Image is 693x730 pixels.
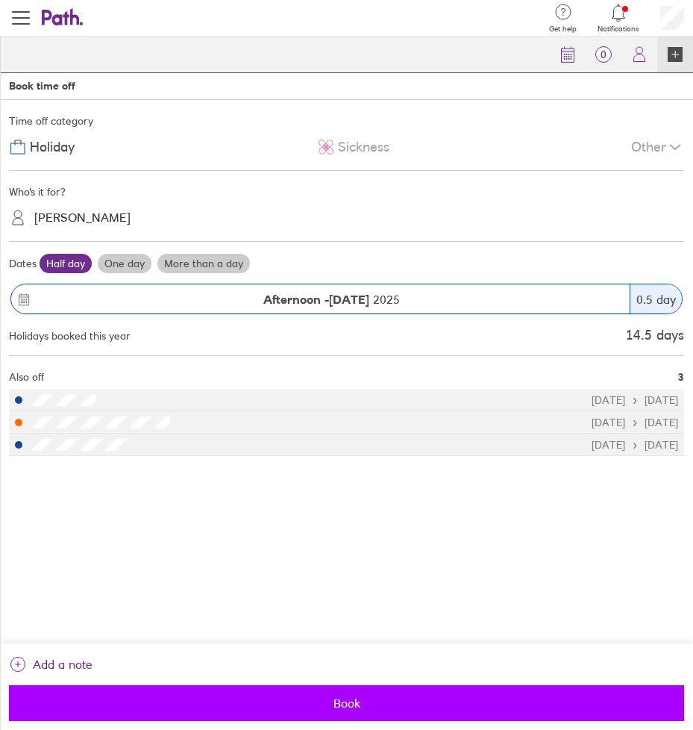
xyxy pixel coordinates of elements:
[9,685,684,721] button: Book
[549,25,577,34] span: Get help
[592,439,678,451] div: [DATE] [DATE]
[263,292,329,307] strong: Afternoon -
[598,25,639,34] span: Notifications
[34,211,131,225] div: [PERSON_NAME]
[9,330,131,342] div: Holidays booked this year
[9,80,75,92] div: Book time off
[9,652,92,676] button: Add a note
[33,652,92,676] span: Add a note
[98,254,151,273] label: One day
[30,140,75,155] span: Holiday
[9,180,684,204] div: Who's it for?
[263,293,400,306] span: 2025
[631,133,684,161] div: Other
[592,417,678,428] div: [DATE] [DATE]
[678,371,684,383] span: 3
[329,292,369,307] strong: [DATE]
[9,276,684,322] button: Afternoon -[DATE] 20250.5 day
[9,258,37,269] span: Dates
[630,284,682,313] div: 0.5 day
[157,254,250,273] label: More than a day
[586,37,621,72] a: 0
[40,254,92,273] label: Half day
[626,328,684,343] div: 14.5 days
[586,49,621,60] span: 0
[338,140,389,155] span: Sickness
[19,696,674,710] span: Book
[598,2,639,34] a: Notifications
[592,394,678,406] div: [DATE] [DATE]
[9,371,44,383] span: Also off
[9,109,684,133] div: Time off category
